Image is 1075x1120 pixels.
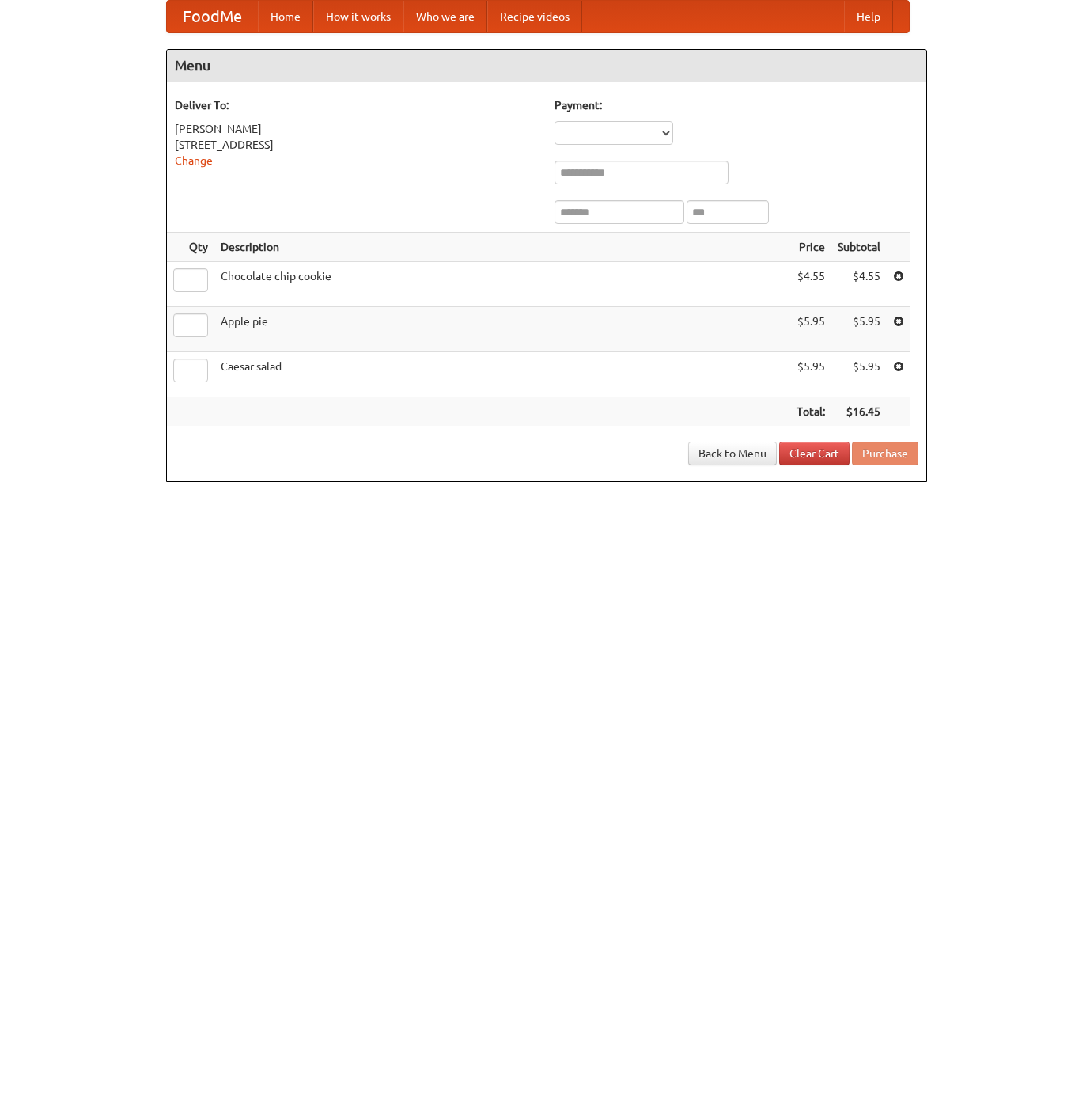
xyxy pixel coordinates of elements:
[167,233,214,262] th: Qty
[790,233,831,262] th: Price
[175,97,539,113] h5: Deliver To:
[831,262,887,307] td: $4.55
[555,97,918,113] h5: Payment:
[214,352,790,397] td: Caesar salad
[831,397,887,427] th: $16.45
[790,262,831,307] td: $4.55
[214,262,790,307] td: Chocolate chip cookie
[831,307,887,352] td: $5.95
[175,154,213,167] a: Change
[779,442,850,465] a: Clear Cart
[688,442,777,465] a: Back to Menu
[175,137,539,153] div: [STREET_ADDRESS]
[214,307,790,352] td: Apple pie
[313,1,403,32] a: How it works
[844,1,893,32] a: Help
[790,352,831,397] td: $5.95
[487,1,582,32] a: Recipe videos
[831,352,887,397] td: $5.95
[403,1,487,32] a: Who we are
[831,233,887,262] th: Subtotal
[258,1,313,32] a: Home
[790,307,831,352] td: $5.95
[175,121,539,137] div: [PERSON_NAME]
[167,1,258,32] a: FoodMe
[167,50,926,82] h4: Menu
[790,397,831,427] th: Total:
[852,442,918,465] button: Purchase
[214,233,790,262] th: Description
